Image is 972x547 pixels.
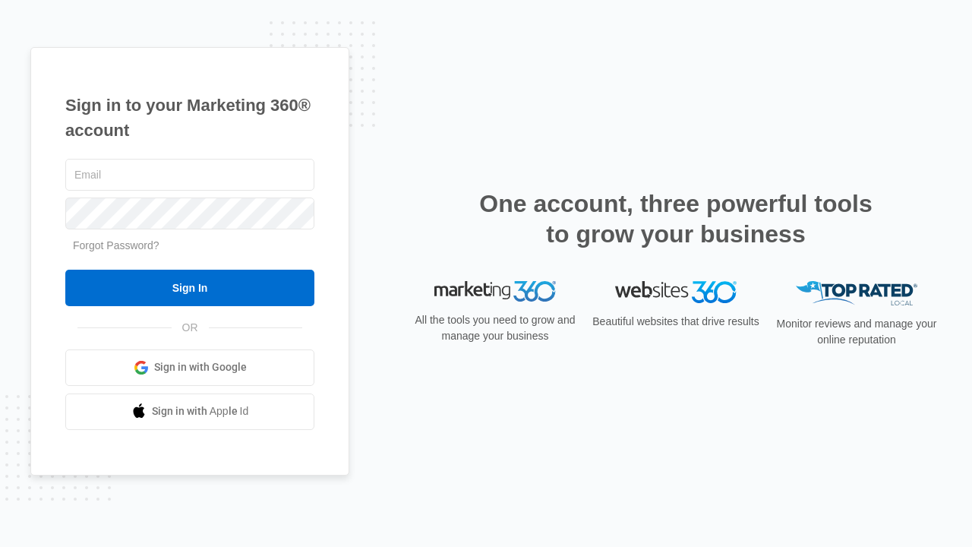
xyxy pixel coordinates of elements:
[73,239,159,251] a: Forgot Password?
[65,93,314,143] h1: Sign in to your Marketing 360® account
[772,316,942,348] p: Monitor reviews and manage your online reputation
[65,394,314,430] a: Sign in with Apple Id
[591,314,761,330] p: Beautiful websites that drive results
[65,349,314,386] a: Sign in with Google
[65,270,314,306] input: Sign In
[152,403,249,419] span: Sign in with Apple Id
[172,320,209,336] span: OR
[154,359,247,375] span: Sign in with Google
[65,159,314,191] input: Email
[796,281,917,306] img: Top Rated Local
[434,281,556,302] img: Marketing 360
[615,281,737,303] img: Websites 360
[475,188,877,249] h2: One account, three powerful tools to grow your business
[410,312,580,344] p: All the tools you need to grow and manage your business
